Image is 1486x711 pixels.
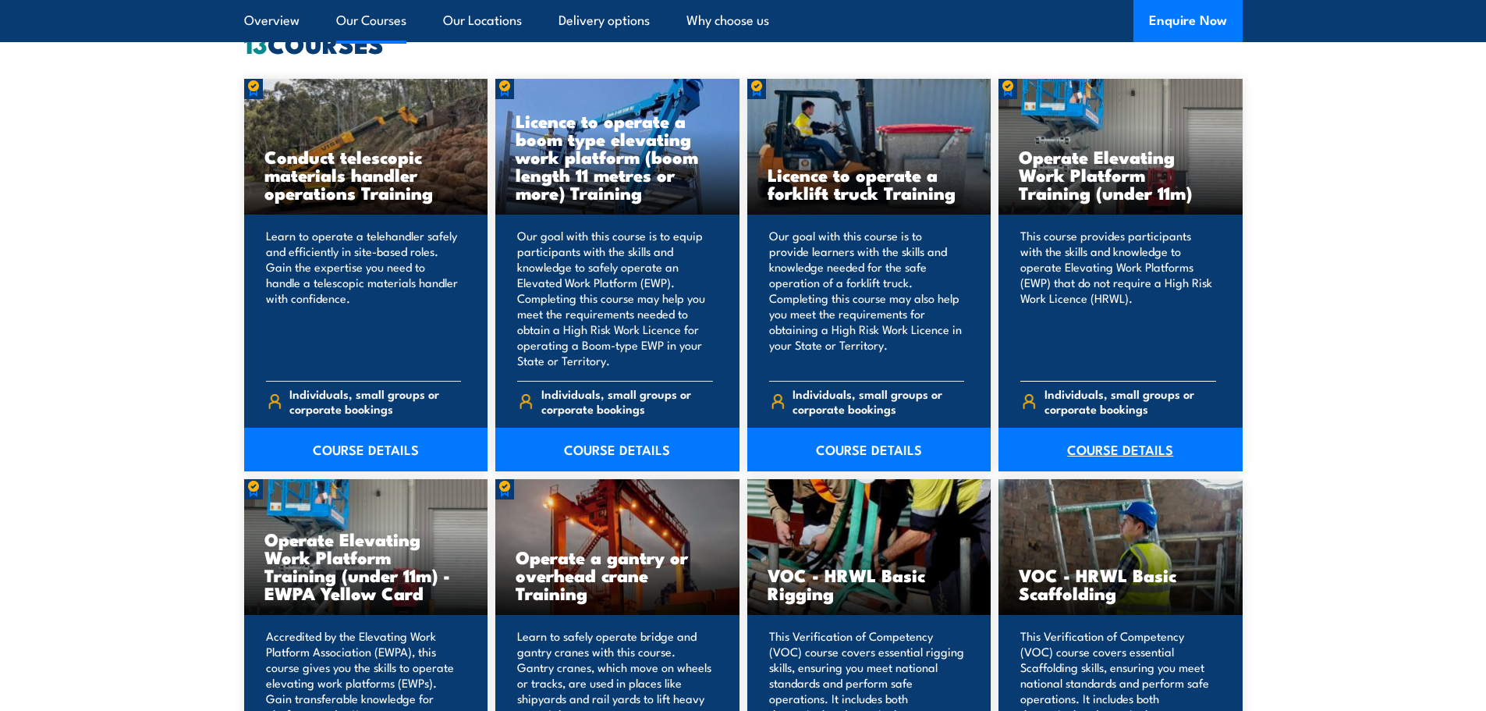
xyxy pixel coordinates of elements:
h3: Licence to operate a boom type elevating work platform (boom length 11 metres or more) Training [516,112,719,201]
span: Individuals, small groups or corporate bookings [793,386,964,416]
span: Individuals, small groups or corporate bookings [289,386,461,416]
strong: 13 [244,23,268,62]
h3: VOC - HRWL Basic Rigging [768,566,971,602]
h3: Operate Elevating Work Platform Training (under 11m) [1019,148,1222,201]
p: Our goal with this course is to provide learners with the skills and knowledge needed for the saf... [769,228,965,368]
h3: Operate a gantry or overhead crane Training [516,548,719,602]
a: COURSE DETAILS [747,428,991,471]
h3: Operate Elevating Work Platform Training (under 11m) - EWPA Yellow Card [264,530,468,602]
a: COURSE DETAILS [244,428,488,471]
h2: COURSES [244,32,1243,54]
span: Individuals, small groups or corporate bookings [541,386,713,416]
h3: VOC - HRWL Basic Scaffolding [1019,566,1222,602]
h3: Licence to operate a forklift truck Training [768,165,971,201]
p: Our goal with this course is to equip participants with the skills and knowledge to safely operat... [517,228,713,368]
h3: Conduct telescopic materials handler operations Training [264,148,468,201]
a: COURSE DETAILS [495,428,739,471]
p: Learn to operate a telehandler safely and efficiently in site-based roles. Gain the expertise you... [266,228,462,368]
p: This course provides participants with the skills and knowledge to operate Elevating Work Platfor... [1020,228,1216,368]
a: COURSE DETAILS [998,428,1243,471]
span: Individuals, small groups or corporate bookings [1044,386,1216,416]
